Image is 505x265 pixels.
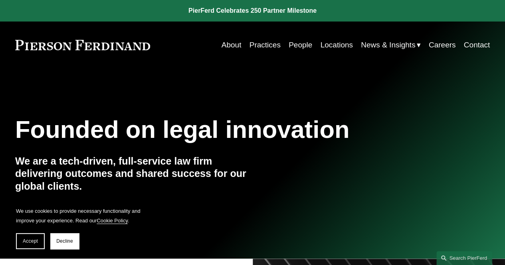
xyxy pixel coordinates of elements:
span: Accept [23,238,38,244]
a: People [289,37,312,53]
p: We use cookies to provide necessary functionality and improve your experience. Read our . [16,206,144,225]
a: Cookie Policy [97,218,128,224]
a: folder dropdown [361,37,420,53]
a: Locations [320,37,353,53]
span: News & Insights [361,38,415,52]
a: Practices [250,37,281,53]
button: Accept [16,233,45,249]
a: About [222,37,242,53]
span: Decline [56,238,73,244]
a: Search this site [436,251,492,265]
a: Contact [464,37,490,53]
a: Careers [429,37,456,53]
section: Cookie banner [8,198,152,257]
button: Decline [50,233,79,249]
h4: We are a tech-driven, full-service law firm delivering outcomes and shared success for our global... [15,155,253,193]
h1: Founded on legal innovation [15,116,411,143]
